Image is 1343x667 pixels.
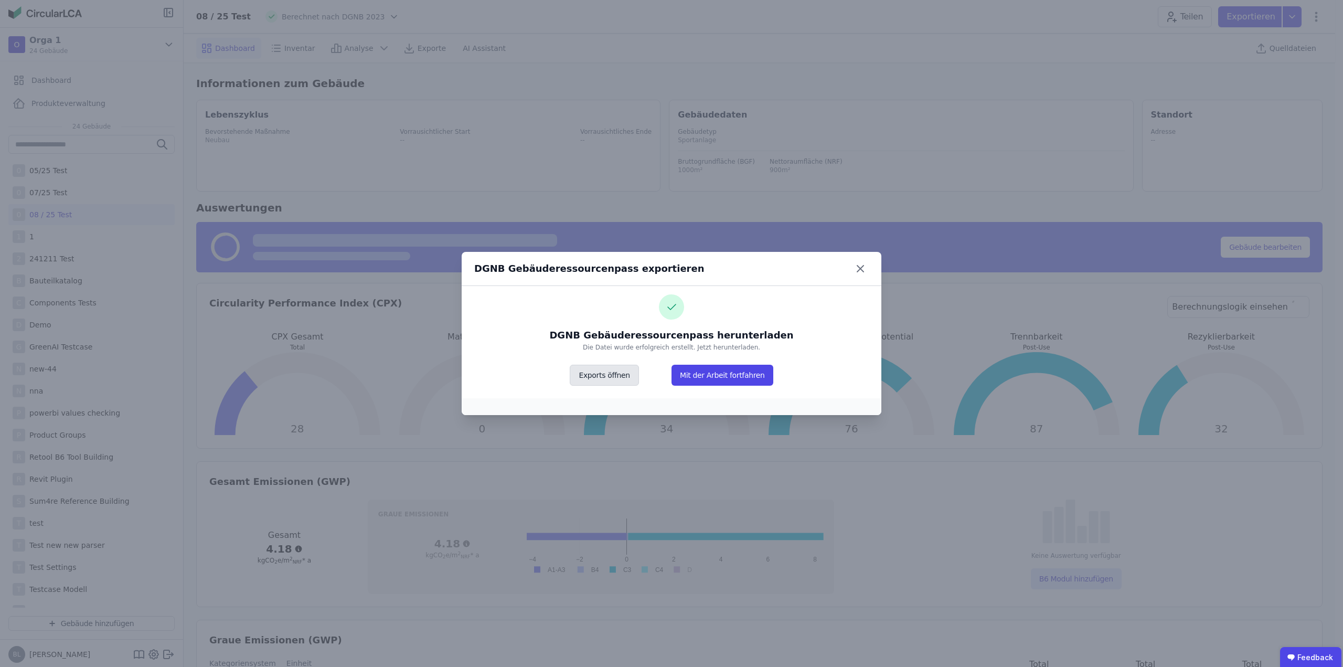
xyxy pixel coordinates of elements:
button: Exports öffnen [570,365,638,386]
button: Mit der Arbeit fortfahren [671,365,773,386]
img: check-circle [659,294,684,320]
label: Die Datei wurde erfolgreich erstellt. Jetzt herunterladen. [583,343,760,365]
div: DGNB Gebäuderessourcenpass exportieren [474,261,705,276]
label: DGNB Gebäuderessourcenpass herunterladen [549,328,793,343]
